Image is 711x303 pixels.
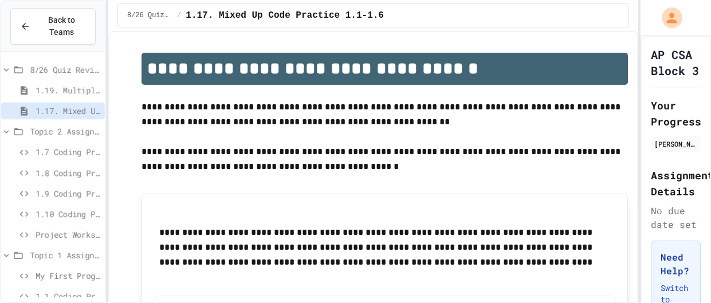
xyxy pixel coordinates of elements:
h2: Assignment Details [651,167,701,199]
h1: AP CSA Block 3 [651,46,701,78]
h3: Need Help? [661,250,691,278]
div: [PERSON_NAME] L [654,139,697,149]
span: Project Workspace [36,229,100,241]
div: My Account [650,5,685,31]
span: 8/26 Quiz Review [127,11,172,20]
span: Back to Teams [37,14,86,38]
span: Topic 2 Assignments [30,125,100,137]
span: Topic 1 Assignments [30,249,100,261]
span: 1.7 Coding Practice [36,146,100,158]
span: 8/26 Quiz Review [30,64,100,76]
span: 1.9 Coding Practice [36,187,100,199]
span: 1.1 Coding Practice [36,290,100,302]
span: My First Program [36,270,100,282]
span: / [177,11,181,20]
span: 1.19. Multiple Choice Exercises for Unit 1a (1.1-1.6) [36,84,100,96]
span: 1.10 Coding Practice [36,208,100,220]
span: 1.17. Mixed Up Code Practice 1.1-1.6 [186,9,384,22]
div: No due date set [651,204,701,231]
span: 1.8 Coding Practice [36,167,100,179]
button: Back to Teams [10,8,96,45]
h2: Your Progress [651,97,701,129]
span: 1.17. Mixed Up Code Practice 1.1-1.6 [36,105,100,117]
